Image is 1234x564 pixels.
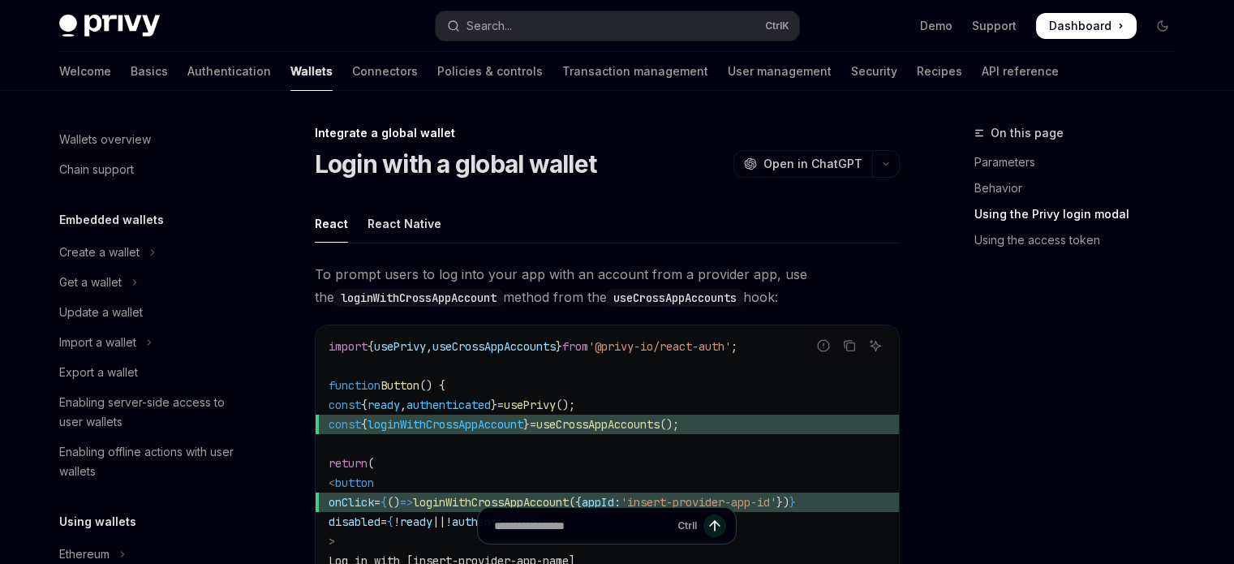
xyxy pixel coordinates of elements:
span: } [491,398,497,412]
a: Welcome [59,52,111,91]
span: , [400,398,406,412]
span: from [562,339,588,354]
span: loginWithCrossAppAccount [413,495,569,510]
span: } [523,417,530,432]
span: (); [556,398,575,412]
a: Transaction management [562,52,708,91]
span: Dashboard [1049,18,1111,34]
a: Basics [131,52,168,91]
button: Toggle dark mode [1150,13,1176,39]
a: Dashboard [1036,13,1137,39]
div: Get a wallet [59,273,122,292]
h1: Login with a global wallet [315,149,597,179]
span: , [426,339,432,354]
button: Open search [436,11,799,41]
a: Behavior [974,175,1189,201]
span: appId: [582,495,621,510]
a: Authentication [187,52,271,91]
a: Using the Privy login modal [974,201,1189,227]
span: usePrivy [374,339,426,354]
code: loginWithCrossAppAccount [334,289,503,307]
span: = [530,417,536,432]
span: (); [660,417,679,432]
button: Copy the contents from the code block [839,335,860,356]
a: User management [728,52,832,91]
span: < [329,476,335,490]
span: const [329,417,361,432]
span: onClick [329,495,374,510]
div: Integrate a global wallet [315,125,900,141]
a: Recipes [917,52,962,91]
a: Support [972,18,1017,34]
div: Import a wallet [59,333,136,352]
button: Ask AI [865,335,886,356]
span: { [368,339,374,354]
span: '@privy-io/react-auth' [588,339,731,354]
a: Update a wallet [46,298,254,327]
a: Using the access token [974,227,1189,253]
h5: Embedded wallets [59,210,164,230]
span: return [329,456,368,471]
button: Open in ChatGPT [733,150,872,178]
span: { [361,417,368,432]
span: To prompt users to log into your app with an account from a provider app, use the method from the... [315,263,900,308]
span: ({ [569,495,582,510]
a: Parameters [974,149,1189,175]
a: Enabling offline actions with user wallets [46,437,254,486]
span: () { [419,378,445,393]
a: API reference [982,52,1059,91]
div: Ethereum [59,545,110,564]
span: = [374,495,381,510]
div: Update a wallet [59,303,143,322]
div: React Native [368,205,441,243]
div: Wallets overview [59,130,151,149]
span: useCrossAppAccounts [432,339,556,354]
span: button [335,476,374,490]
button: Send message [703,514,726,537]
div: Create a wallet [59,243,140,262]
span: usePrivy [504,398,556,412]
div: Search... [467,16,512,36]
span: ( [368,456,374,471]
span: useCrossAppAccounts [536,417,660,432]
span: function [329,378,381,393]
span: authenticated [406,398,491,412]
span: () [387,495,400,510]
a: Wallets overview [46,125,254,154]
button: Toggle Create a wallet section [46,238,254,267]
img: dark logo [59,15,160,37]
div: Enabling offline actions with user wallets [59,442,244,481]
a: Wallets [290,52,333,91]
span: } [556,339,562,354]
span: ready [368,398,400,412]
span: import [329,339,368,354]
span: On this page [991,123,1064,143]
span: } [789,495,796,510]
span: ; [731,339,737,354]
span: { [361,398,368,412]
span: const [329,398,361,412]
span: Open in ChatGPT [763,156,862,172]
span: Button [381,378,419,393]
a: Connectors [352,52,418,91]
span: = [497,398,504,412]
input: Ask a question... [494,508,671,544]
div: Enabling server-side access to user wallets [59,393,244,432]
div: Chain support [59,160,134,179]
span: { [381,495,387,510]
a: Enabling server-side access to user wallets [46,388,254,437]
a: Export a wallet [46,358,254,387]
code: useCrossAppAccounts [607,289,743,307]
span: loginWithCrossAppAccount [368,417,523,432]
a: Policies & controls [437,52,543,91]
button: Report incorrect code [813,335,834,356]
a: Security [851,52,897,91]
span: => [400,495,413,510]
a: Demo [920,18,952,34]
div: React [315,205,348,243]
div: Export a wallet [59,363,138,382]
button: Toggle Get a wallet section [46,268,254,297]
span: }) [776,495,789,510]
button: Toggle Import a wallet section [46,328,254,357]
a: Chain support [46,155,254,184]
